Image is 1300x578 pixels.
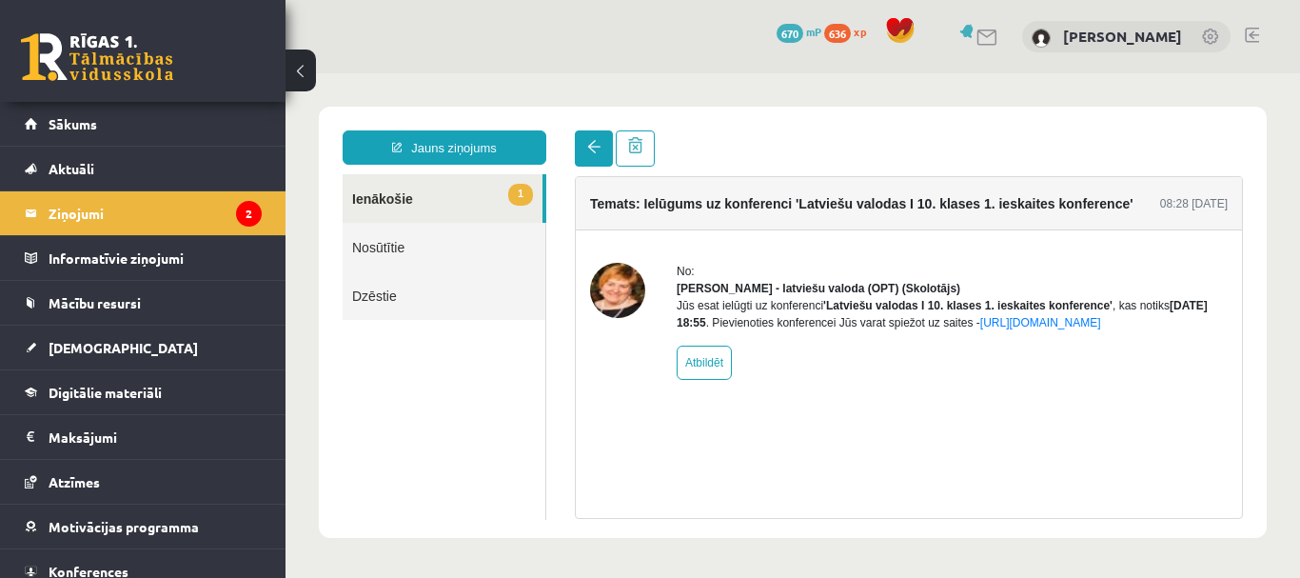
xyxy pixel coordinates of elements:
span: Aktuāli [49,160,94,177]
a: Sākums [25,102,262,146]
div: 08:28 [DATE] [875,122,942,139]
h4: Temats: Ielūgums uz konferenci 'Latviešu valodas I 10. klases 1. ieskaites konference' [305,123,848,138]
a: Dzēstie [57,198,260,247]
span: Digitālie materiāli [49,384,162,401]
a: Aktuāli [25,147,262,190]
span: Sākums [49,115,97,132]
a: Motivācijas programma [25,505,262,548]
a: [PERSON_NAME] [1063,27,1182,46]
a: [DEMOGRAPHIC_DATA] [25,326,262,369]
img: Jekaterīna Luzina [1032,29,1051,48]
div: Jūs esat ielūgti uz konferenci , kas notiks . Pievienoties konferencei Jūs varat spiežot uz saites - [391,224,942,258]
a: Nosūtītie [57,149,260,198]
a: Maksājumi [25,415,262,459]
a: Ziņojumi2 [25,191,262,235]
a: 1Ienākošie [57,101,257,149]
span: 636 [824,24,851,43]
legend: Ziņojumi [49,191,262,235]
a: 636 xp [824,24,876,39]
a: Atzīmes [25,460,262,504]
span: 1 [223,110,247,132]
a: Jauns ziņojums [57,57,261,91]
legend: Maksājumi [49,415,262,459]
span: xp [854,24,866,39]
a: Informatīvie ziņojumi [25,236,262,280]
a: Atbildēt [391,272,446,307]
span: Mācību resursi [49,294,141,311]
i: 2 [236,201,262,227]
a: 670 mP [777,24,821,39]
a: Mācību resursi [25,281,262,325]
a: Digitālie materiāli [25,370,262,414]
span: Motivācijas programma [49,518,199,535]
a: Rīgas 1. Tālmācības vidusskola [21,33,173,81]
a: [URL][DOMAIN_NAME] [695,243,816,256]
strong: [PERSON_NAME] - latviešu valoda (OPT) (Skolotājs) [391,209,675,222]
img: Laila Jirgensone - latviešu valoda (OPT) [305,189,360,245]
span: [DEMOGRAPHIC_DATA] [49,339,198,356]
b: 'Latviešu valodas I 10. klases 1. ieskaites konference' [538,226,827,239]
legend: Informatīvie ziņojumi [49,236,262,280]
div: No: [391,189,942,207]
span: mP [806,24,821,39]
span: Atzīmes [49,473,100,490]
span: 670 [777,24,803,43]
